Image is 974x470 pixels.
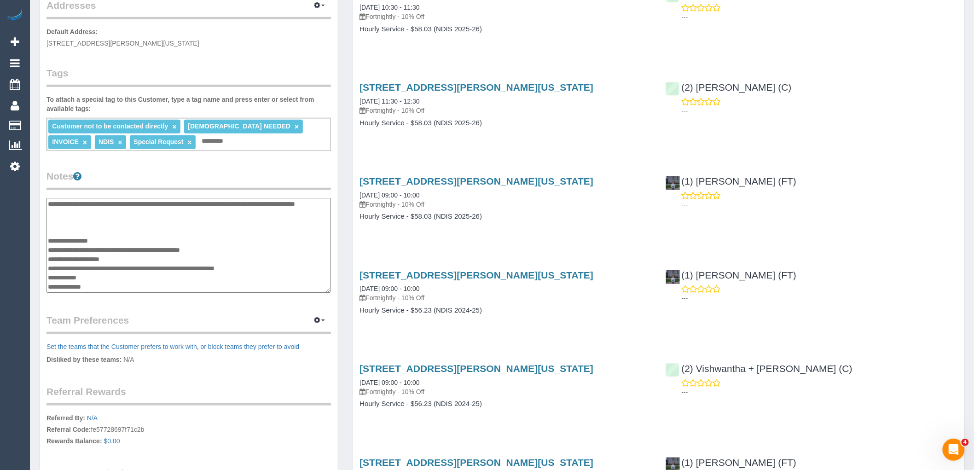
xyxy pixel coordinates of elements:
h4: Hourly Service - $58.03 (NDIS 2025-26) [359,25,651,33]
a: [STREET_ADDRESS][PERSON_NAME][US_STATE] [359,270,593,280]
a: × [188,139,192,146]
p: Fortnightly - 10% Off [359,12,651,21]
span: Special Request [133,138,183,145]
a: × [118,139,122,146]
label: Disliked by these teams: [46,355,122,364]
a: [STREET_ADDRESS][PERSON_NAME][US_STATE] [359,82,593,93]
span: [STREET_ADDRESS][PERSON_NAME][US_STATE] [46,40,199,47]
h4: Hourly Service - $56.23 (NDIS 2024-25) [359,307,651,314]
a: × [172,123,176,131]
label: To attach a special tag to this Customer, type a tag name and press enter or select from availabl... [46,95,331,113]
a: (1) [PERSON_NAME] (FT) [666,176,797,186]
h4: Hourly Service - $58.03 (NDIS 2025-26) [359,213,651,220]
legend: Tags [46,66,331,87]
p: --- [682,12,957,22]
span: N/A [123,356,134,363]
legend: Referral Rewards [46,385,331,406]
a: N/A [87,414,98,422]
a: $0.00 [104,437,120,445]
a: (2) Vishwantha + [PERSON_NAME] (C) [666,363,852,374]
a: [STREET_ADDRESS][PERSON_NAME][US_STATE] [359,363,593,374]
a: (2) [PERSON_NAME] (C) [666,82,792,93]
label: Referred By: [46,413,85,423]
p: Fortnightly - 10% Off [359,106,651,115]
span: [DEMOGRAPHIC_DATA] NEEDED [188,122,290,130]
legend: Team Preferences [46,313,331,334]
a: Set the teams that the Customer prefers to work with, or block teams they prefer to avoid [46,343,299,350]
a: (1) [PERSON_NAME] (FT) [666,270,797,280]
p: Fortnightly - 10% Off [359,200,651,209]
a: [DATE] 09:00 - 10:00 [359,379,419,386]
img: Automaid Logo [6,9,24,22]
span: 4 [962,439,969,446]
p: --- [682,294,957,303]
a: [DATE] 09:00 - 10:00 [359,191,419,199]
h4: Hourly Service - $58.03 (NDIS 2025-26) [359,119,651,127]
img: (1) Helen Trickett (FT) [666,270,680,284]
h4: Hourly Service - $56.23 (NDIS 2024-25) [359,400,651,408]
a: [STREET_ADDRESS][PERSON_NAME][US_STATE] [359,457,593,468]
iframe: Intercom live chat [943,439,965,461]
p: Fortnightly - 10% Off [359,387,651,396]
p: --- [682,200,957,209]
label: Referral Code: [46,425,91,434]
a: [STREET_ADDRESS][PERSON_NAME][US_STATE] [359,176,593,186]
p: fe57728697f71c2b [46,413,331,448]
p: Fortnightly - 10% Off [359,293,651,302]
span: Customer not to be contacted directly [52,122,168,130]
a: (1) [PERSON_NAME] (FT) [666,457,797,468]
p: --- [682,106,957,116]
a: × [295,123,299,131]
a: [DATE] 09:00 - 10:00 [359,285,419,292]
span: NDIS [99,138,114,145]
a: [DATE] 10:30 - 11:30 [359,4,419,11]
legend: Notes [46,169,331,190]
a: × [83,139,87,146]
label: Default Address: [46,27,98,36]
img: (1) Helen Trickett (FT) [666,176,680,190]
span: INVOICE [52,138,79,145]
p: --- [682,388,957,397]
a: [DATE] 11:30 - 12:30 [359,98,419,105]
label: Rewards Balance: [46,436,102,446]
